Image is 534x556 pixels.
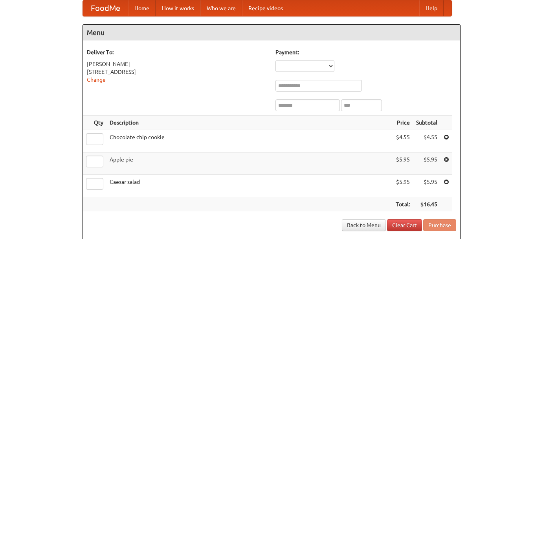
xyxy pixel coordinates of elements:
[342,219,386,231] a: Back to Menu
[106,116,393,130] th: Description
[419,0,444,16] a: Help
[393,175,413,197] td: $5.95
[413,116,440,130] th: Subtotal
[106,175,393,197] td: Caesar salad
[83,25,460,40] h4: Menu
[393,130,413,152] td: $4.55
[106,130,393,152] td: Chocolate chip cookie
[275,48,456,56] h5: Payment:
[83,0,128,16] a: FoodMe
[242,0,289,16] a: Recipe videos
[393,197,413,212] th: Total:
[423,219,456,231] button: Purchase
[393,152,413,175] td: $5.95
[413,152,440,175] td: $5.95
[106,152,393,175] td: Apple pie
[387,219,422,231] a: Clear Cart
[200,0,242,16] a: Who we are
[413,130,440,152] td: $4.55
[87,60,268,68] div: [PERSON_NAME]
[128,0,156,16] a: Home
[87,77,106,83] a: Change
[156,0,200,16] a: How it works
[87,68,268,76] div: [STREET_ADDRESS]
[83,116,106,130] th: Qty
[393,116,413,130] th: Price
[413,175,440,197] td: $5.95
[413,197,440,212] th: $16.45
[87,48,268,56] h5: Deliver To:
